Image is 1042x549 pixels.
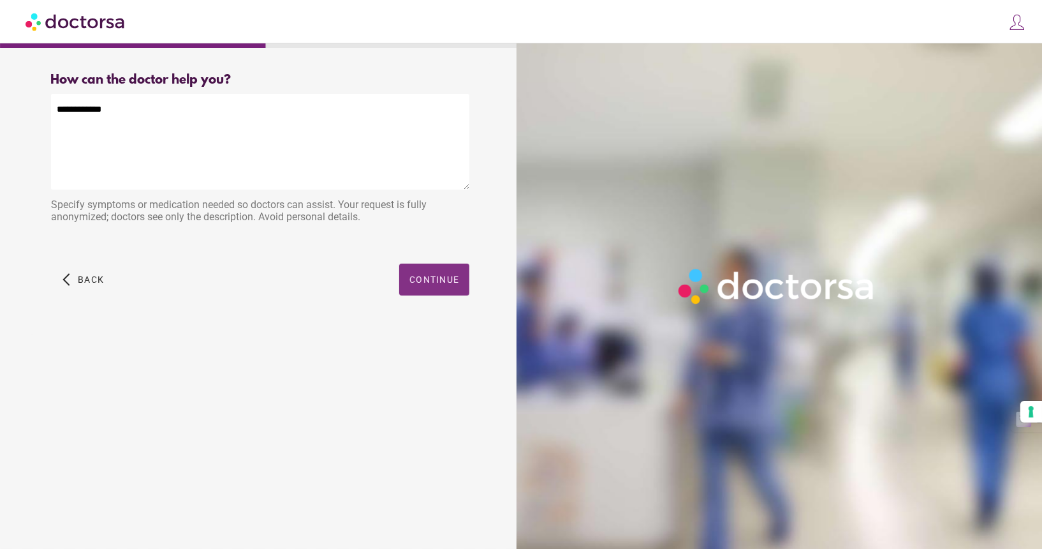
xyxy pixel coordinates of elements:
div: How can the doctor help you? [51,73,469,87]
img: Logo-Doctorsa-trans-White-partial-flat.png [673,263,881,310]
button: Your consent preferences for tracking technologies [1020,401,1042,423]
span: Continue [409,274,459,285]
div: Specify symptoms or medication needed so doctors can assist. Your request is fully anonymized; do... [51,192,469,232]
img: Doctorsa.com [26,7,126,36]
img: icons8-customer-100.png [1008,13,1026,31]
button: arrow_back_ios Back [57,264,109,296]
button: Continue [399,264,469,296]
span: Back [78,274,104,285]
